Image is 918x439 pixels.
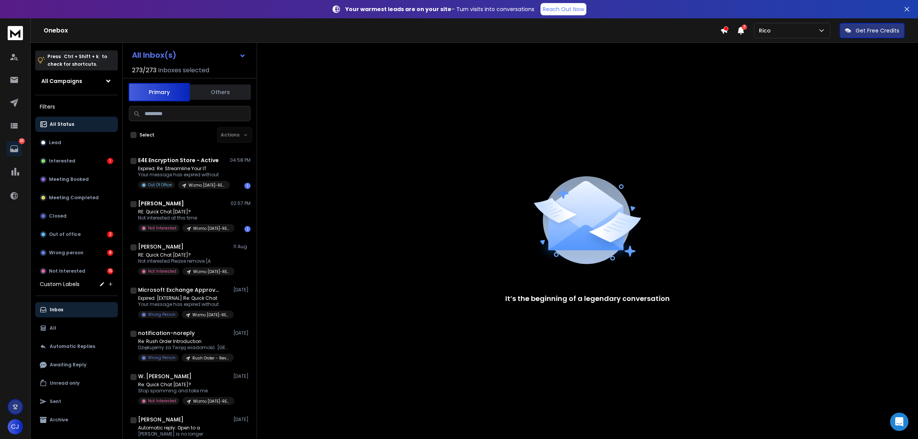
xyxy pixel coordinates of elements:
[233,244,251,250] p: 11 Aug
[49,231,81,237] p: Out of office
[840,23,905,38] button: Get Free Credits
[49,158,75,164] p: Interested
[49,176,89,182] p: Meeting Booked
[193,269,230,275] p: Wizmo [DATE]-RERUN [DATE]
[35,135,118,150] button: Lead
[107,250,113,256] div: 8
[19,138,25,144] p: 26
[193,226,230,231] p: Wizmo [DATE]-RERUN [DATE]
[138,172,230,178] p: Your message has expired without
[138,252,230,258] p: RE: Quick Chat [DATE]?
[35,190,118,205] button: Meeting Completed
[231,200,251,206] p: 02:57 PM
[50,380,80,386] p: Unread only
[35,394,118,409] button: Sent
[35,376,118,391] button: Unread only
[148,312,176,317] p: Wrong Person
[138,243,184,250] h1: [PERSON_NAME]
[47,53,107,68] p: Press to check for shortcuts.
[8,419,23,434] button: CJ
[44,26,720,35] h1: Onebox
[138,329,195,337] h1: notification-noreply
[233,373,251,379] p: [DATE]
[49,195,99,201] p: Meeting Completed
[35,357,118,372] button: Awaiting Reply
[138,295,230,301] p: Expired: [EXTERNAL] Re: Quick Chat
[192,312,229,318] p: Wizmo [DATE]-RERUN [DATE]
[7,141,22,156] a: 26
[345,5,451,13] strong: Your warmest leads are on your site
[138,431,230,437] p: [PERSON_NAME] is no longer
[35,73,118,89] button: All Campaigns
[138,301,230,307] p: Your message has expired without
[35,320,118,336] button: All
[41,77,82,85] h1: All Campaigns
[40,280,80,288] h3: Custom Labels
[233,416,251,423] p: [DATE]
[132,51,176,59] h1: All Inbox(s)
[189,182,225,188] p: Wizmo [DATE]-RERUN [DATE]
[35,153,118,169] button: Interested1
[345,5,534,13] p: – Turn visits into conversations
[138,425,230,431] p: Automatic reply: Open to a
[49,268,85,274] p: Not Interested
[230,157,251,163] p: 04:58 PM
[138,286,222,294] h1: Microsoft Exchange Approval Assistant
[138,156,219,164] h1: E4E Encryption Store - Active
[138,372,192,380] h1: W. [PERSON_NAME]
[148,182,172,188] p: Out Of Office
[244,183,251,189] div: 1
[759,27,774,34] p: Rico
[742,24,747,30] span: 7
[50,121,74,127] p: All Status
[50,417,68,423] p: Archive
[107,268,113,274] div: 15
[890,413,908,431] div: Open Intercom Messenger
[50,343,95,350] p: Automatic Replies
[35,245,118,260] button: Wrong person8
[126,47,252,63] button: All Inbox(s)
[129,83,190,101] button: Primary
[148,268,176,274] p: Not Interested
[35,208,118,224] button: Closed
[148,355,176,361] p: Wrong Person
[505,293,670,304] p: It’s the beginning of a legendary conversation
[543,5,584,13] p: Reach Out Now
[138,258,230,264] p: Not interested Please remove [A
[35,339,118,354] button: Automatic Replies
[138,382,230,388] p: Re: Quick Chat [DATE]?
[107,158,113,164] div: 1
[138,416,184,423] h1: [PERSON_NAME]
[35,172,118,187] button: Meeting Booked
[233,287,251,293] p: [DATE]
[49,250,83,256] p: Wrong person
[50,398,61,405] p: Sent
[244,226,251,232] div: 1
[35,227,118,242] button: Out of office2
[540,3,586,15] a: Reach Out Now
[138,200,184,207] h1: [PERSON_NAME]
[233,330,251,336] p: [DATE]
[138,345,230,351] p: Dziękujemy za Twoją wiadomość. [GEOGRAPHIC_DATA]
[138,388,230,394] p: Stop spamming and take me
[35,263,118,279] button: Not Interested15
[190,84,251,101] button: Others
[158,66,209,75] h3: Inboxes selected
[35,101,118,112] h3: Filters
[49,213,67,219] p: Closed
[138,166,230,172] p: Expired: Re: Streamline Your IT
[192,355,229,361] p: Rush Order - Reverse Logistics [DATE] Sub [DATE]
[107,231,113,237] div: 2
[138,215,230,221] p: Not interested at this time
[49,140,61,146] p: Lead
[140,132,155,138] label: Select
[63,52,100,61] span: Ctrl + Shift + k
[35,412,118,428] button: Archive
[193,398,230,404] p: Wizmo [DATE]-RERUN [DATE]
[132,66,156,75] span: 273 / 273
[138,338,230,345] p: Re: Rush Order Introduction
[138,209,230,215] p: RE: Quick Chat [DATE]?
[50,362,86,368] p: Awaiting Reply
